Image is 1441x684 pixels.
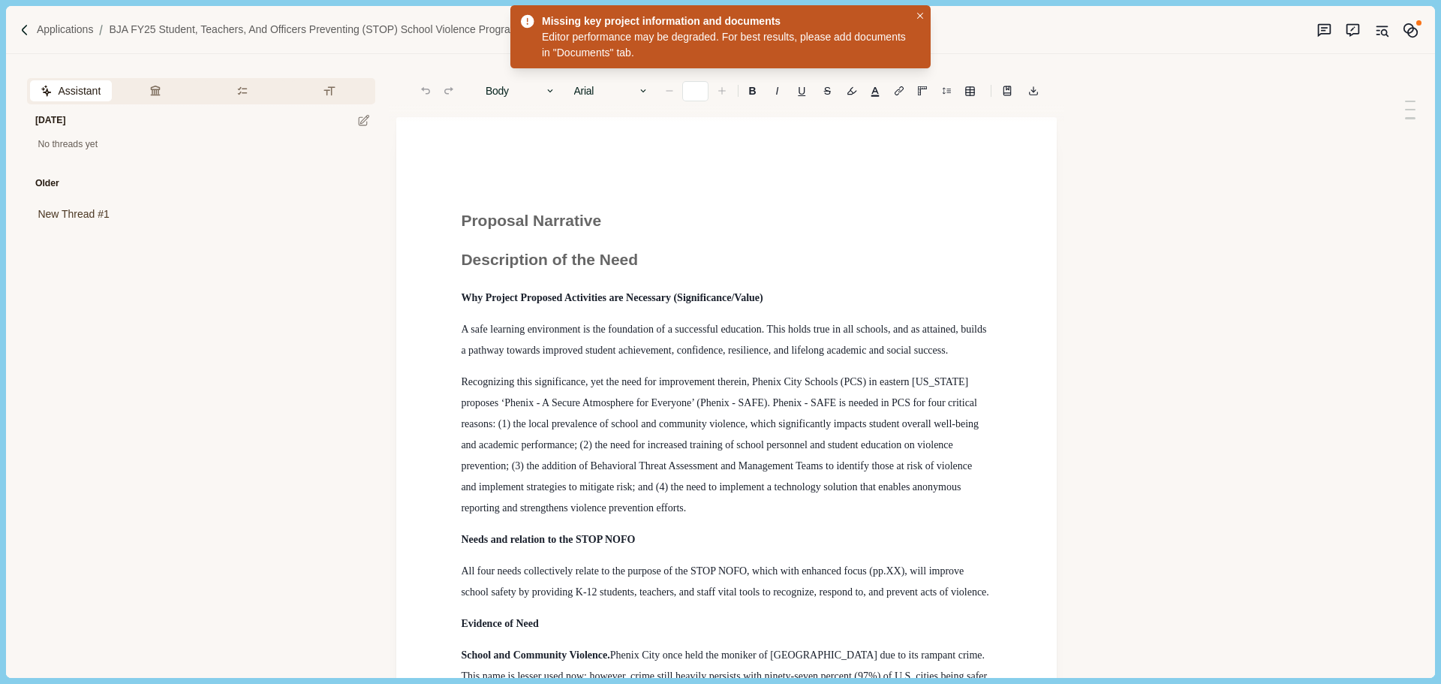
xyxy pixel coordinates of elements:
button: Line height [997,80,1018,101]
button: Body [478,80,564,101]
span: New Thread #1 [38,206,109,222]
span: Recognizing this significance, yet the need for improvement therein, Phenix City Schools (PCS) in... [461,376,981,514]
button: S [816,80,838,101]
button: Line height [889,80,910,101]
button: Redo [438,80,459,101]
span: All four needs collectively relate to the purpose of the STOP NOFO, which with enhanced focus (pp... [461,565,988,598]
button: Line height [959,80,980,101]
button: U [790,80,814,101]
button: B [741,80,764,101]
span: A safe learning environment is the foundation of a successful education. This holds true in all s... [461,324,988,356]
s: S [824,86,831,96]
button: Close [913,8,928,24]
span: Why Project Proposed Activities are Necessary (Significance/Value) [461,292,763,303]
a: Applications [37,22,94,38]
div: Editor performance may be degraded. For best results, please add documents in "Documents" tab. [542,29,910,61]
b: B [749,86,757,96]
button: Undo [415,80,436,101]
div: Missing key project information and documents [542,14,904,29]
span: Description of the Need [461,251,638,268]
button: Adjust margins [912,80,933,101]
span: Proposal Narrative [461,212,601,229]
button: Decrease font size [659,80,680,101]
u: U [798,86,805,96]
button: Arial [566,80,656,101]
span: Evidence of Need [461,618,538,629]
div: No threads yet [27,138,375,152]
span: School and Community Violence. [461,649,609,661]
button: I [766,80,787,101]
img: Forward slash icon [18,23,32,37]
div: Older [27,167,59,201]
span: Assistant [58,83,101,99]
button: Line height [936,80,957,101]
div: [DATE] [27,104,65,138]
span: Needs and relation to the STOP NOFO [461,534,635,545]
a: BJA FY25 Student, Teachers, and Officers Preventing (STOP) School Violence Program (O-BJA-2025-17... [109,22,625,38]
i: I [776,86,779,96]
button: Increase font size [711,80,733,101]
img: Forward slash icon [93,23,109,37]
button: Export to docx [1023,80,1044,101]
